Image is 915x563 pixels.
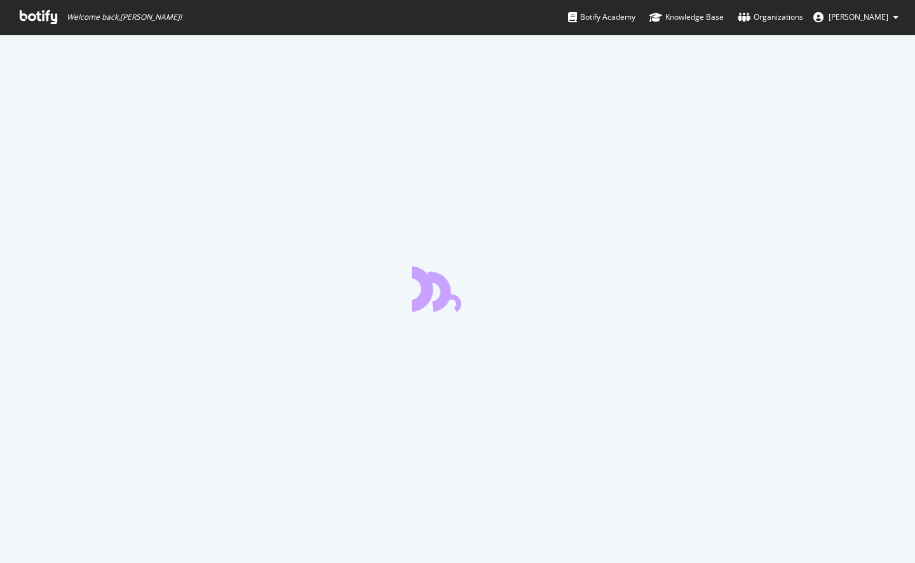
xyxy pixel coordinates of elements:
[649,11,724,24] div: Knowledge Base
[412,266,503,312] div: animation
[568,11,635,24] div: Botify Academy
[803,7,909,27] button: [PERSON_NAME]
[738,11,803,24] div: Organizations
[67,12,182,22] span: Welcome back, [PERSON_NAME] !
[829,11,888,22] span: Livia Tong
